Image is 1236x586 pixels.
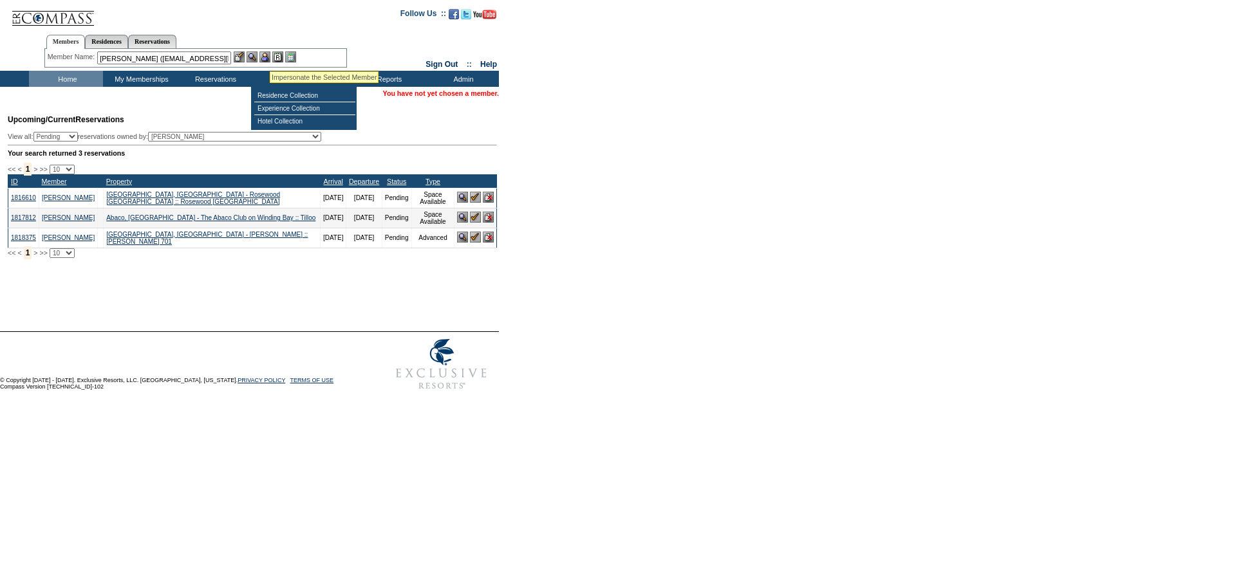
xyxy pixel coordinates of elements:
a: Become our fan on Facebook [449,13,459,21]
a: [GEOGRAPHIC_DATA], [GEOGRAPHIC_DATA] - Rosewood [GEOGRAPHIC_DATA] :: Rosewood [GEOGRAPHIC_DATA] [106,191,280,205]
span: << [8,165,15,173]
img: b_edit.gif [234,51,245,62]
a: Reservations [128,35,176,48]
td: Hotel Collection [254,115,355,127]
td: Advanced [411,228,454,248]
td: Space Available [411,188,454,208]
div: Your search returned 3 reservations [8,149,497,157]
img: Reservations [272,51,283,62]
span: You have not yet chosen a member. [383,89,499,97]
img: Confirm Reservation [470,232,481,243]
td: Experience Collection [254,102,355,115]
a: 1818375 [11,234,36,241]
td: [DATE] [346,208,382,228]
a: [GEOGRAPHIC_DATA], [GEOGRAPHIC_DATA] - [PERSON_NAME] :: [PERSON_NAME] 701 [106,231,308,245]
td: Reports [351,71,425,87]
span: >> [39,165,47,173]
a: Sign Out [426,60,458,69]
span: > [33,249,37,257]
td: Pending [382,228,411,248]
td: Pending [382,188,411,208]
span: > [33,165,37,173]
td: Reservations [177,71,251,87]
img: Follow us on Twitter [461,9,471,19]
td: Home [29,71,103,87]
td: Follow Us :: [400,8,446,23]
span: Upcoming/Current [8,115,75,124]
a: [PERSON_NAME] [42,234,95,241]
img: Confirm Reservation [470,192,481,203]
img: Cancel Reservation [483,212,494,223]
span: << [8,249,15,257]
a: Members [46,35,86,49]
td: Admin [425,71,499,87]
td: My Memberships [103,71,177,87]
a: 1816610 [11,194,36,201]
td: Vacation Collection [251,71,351,87]
span: < [17,165,21,173]
span: Reservations [8,115,124,124]
td: Residence Collection [254,89,355,102]
img: Subscribe to our YouTube Channel [473,10,496,19]
td: [DATE] [320,208,346,228]
a: [PERSON_NAME] [42,194,95,201]
img: Impersonate [259,51,270,62]
a: Type [426,178,440,185]
td: Space Available [411,208,454,228]
a: TERMS OF USE [290,377,334,383]
td: [DATE] [320,188,346,208]
a: Status [387,178,406,185]
a: Abaco, [GEOGRAPHIC_DATA] - The Abaco Club on Winding Bay :: Tilloo [106,214,315,221]
img: Cancel Reservation [483,192,494,203]
img: Become our fan on Facebook [449,9,459,19]
a: Subscribe to our YouTube Channel [473,13,496,21]
a: Property [106,178,132,185]
td: Pending [382,208,411,228]
div: Member Name: [48,51,97,62]
a: [PERSON_NAME] [42,214,95,221]
span: 1 [24,163,32,176]
a: Help [480,60,497,69]
a: 1817812 [11,214,36,221]
td: [DATE] [346,188,382,208]
img: View Reservation [457,192,468,203]
a: Member [41,178,66,185]
img: Confirm Reservation [470,212,481,223]
a: ID [11,178,18,185]
img: Cancel Reservation [483,232,494,243]
img: Exclusive Resorts [384,332,499,396]
img: View Reservation [457,232,468,243]
div: View all: reservations owned by: [8,132,327,142]
span: 1 [24,246,32,259]
a: Departure [349,178,379,185]
span: < [17,249,21,257]
a: Residences [85,35,128,48]
img: View [247,51,257,62]
div: Impersonate the Selected Member [272,73,377,81]
img: b_calculator.gif [285,51,296,62]
td: [DATE] [346,228,382,248]
td: [DATE] [320,228,346,248]
span: >> [39,249,47,257]
img: View Reservation [457,212,468,223]
span: :: [467,60,472,69]
a: Follow us on Twitter [461,13,471,21]
a: Arrival [324,178,343,185]
a: PRIVACY POLICY [238,377,285,383]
